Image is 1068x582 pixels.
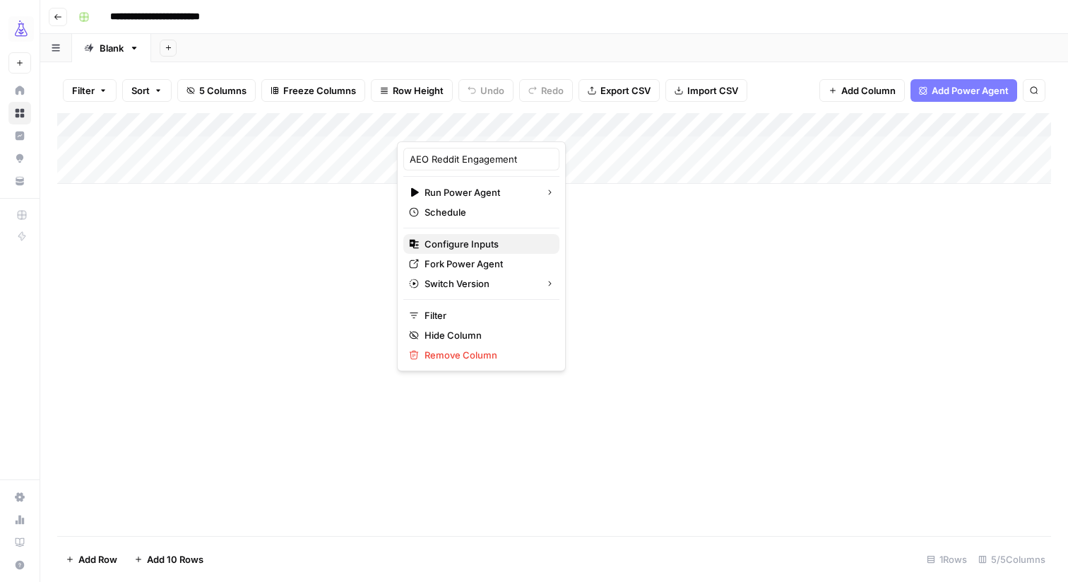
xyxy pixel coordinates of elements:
[519,79,573,102] button: Redo
[78,552,117,566] span: Add Row
[8,508,31,531] a: Usage
[126,548,212,571] button: Add 10 Rows
[283,83,356,98] span: Freeze Columns
[8,147,31,170] a: Opportunities
[393,83,444,98] span: Row Height
[973,548,1051,571] div: 5/5 Columns
[921,548,973,571] div: 1 Rows
[480,83,504,98] span: Undo
[425,257,548,271] span: Fork Power Agent
[371,79,453,102] button: Row Height
[8,11,31,47] button: Workspace: AirOps Growth
[425,185,534,199] span: Run Power Agent
[425,237,548,251] span: Configure Inputs
[8,124,31,147] a: Insights
[177,79,256,102] button: 5 Columns
[541,83,564,98] span: Redo
[425,328,548,342] span: Hide Column
[458,79,514,102] button: Undo
[932,83,1009,98] span: Add Power Agent
[600,83,651,98] span: Export CSV
[72,34,151,62] a: Blank
[100,41,124,55] div: Blank
[261,79,365,102] button: Freeze Columns
[910,79,1017,102] button: Add Power Agent
[687,83,738,98] span: Import CSV
[72,83,95,98] span: Filter
[147,552,203,566] span: Add 10 Rows
[8,102,31,124] a: Browse
[425,308,548,322] span: Filter
[425,348,548,362] span: Remove Column
[199,83,247,98] span: 5 Columns
[578,79,660,102] button: Export CSV
[8,554,31,576] button: Help + Support
[8,79,31,102] a: Home
[8,486,31,508] a: Settings
[819,79,905,102] button: Add Column
[425,277,534,291] span: Switch Version
[57,548,126,571] button: Add Row
[131,83,150,98] span: Sort
[665,79,747,102] button: Import CSV
[63,79,117,102] button: Filter
[841,83,896,98] span: Add Column
[425,205,548,219] span: Schedule
[8,170,31,192] a: Your Data
[8,16,34,42] img: AirOps Growth Logo
[8,531,31,554] a: Learning Hub
[122,79,172,102] button: Sort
